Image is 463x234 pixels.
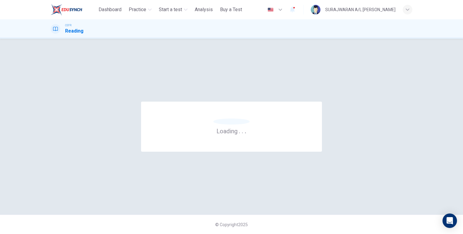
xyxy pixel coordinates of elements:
[325,6,395,13] div: SURAJWARAN A/L [PERSON_NAME]
[311,5,320,14] img: Profile picture
[241,125,244,135] h6: .
[218,4,244,15] button: Buy a Test
[65,27,83,35] h1: Reading
[51,4,96,16] a: ELTC logo
[267,8,274,12] img: en
[220,6,242,13] span: Buy a Test
[443,213,457,228] div: Open Intercom Messenger
[195,6,213,13] span: Analysis
[129,6,146,13] span: Practice
[244,125,247,135] h6: .
[216,127,247,135] h6: Loading
[126,4,154,15] button: Practice
[192,4,215,15] button: Analysis
[238,125,241,135] h6: .
[65,23,71,27] span: CEFR
[215,222,248,227] span: © Copyright 2025
[51,4,82,16] img: ELTC logo
[159,6,182,13] span: Start a test
[96,4,124,15] button: Dashboard
[99,6,121,13] span: Dashboard
[156,4,190,15] button: Start a test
